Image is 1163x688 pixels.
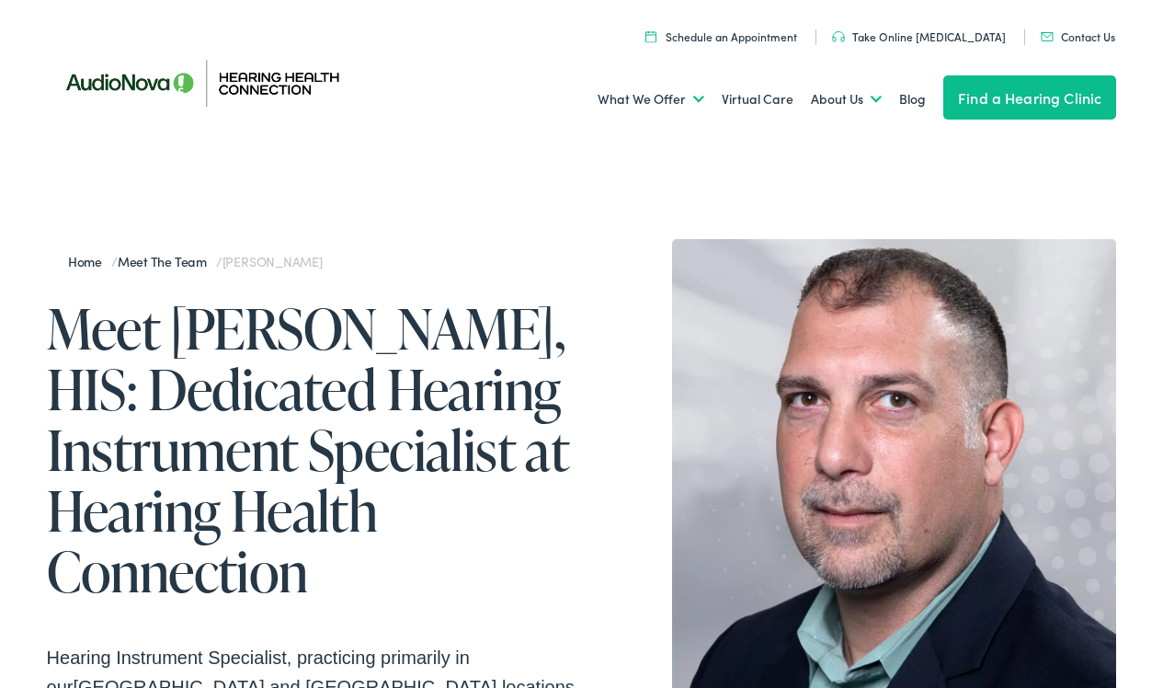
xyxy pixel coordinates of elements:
[832,29,1006,44] a: Take Online [MEDICAL_DATA]
[811,65,882,133] a: About Us
[943,75,1116,120] a: Find a Hearing Clinic
[899,65,926,133] a: Blog
[68,252,323,270] span: / /
[222,252,323,270] span: [PERSON_NAME]
[47,298,582,602] h1: Meet [PERSON_NAME], HIS: Dedicated Hearing Instrument Specialist at Hearing Health Connection
[645,29,797,44] a: Schedule an Appointment
[1041,32,1054,41] img: utility icon
[645,30,656,42] img: utility icon
[598,65,704,133] a: What We Offer
[722,65,793,133] a: Virtual Care
[68,252,111,270] a: Home
[1041,29,1115,44] a: Contact Us
[118,252,216,270] a: Meet the Team
[832,31,845,42] img: utility icon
